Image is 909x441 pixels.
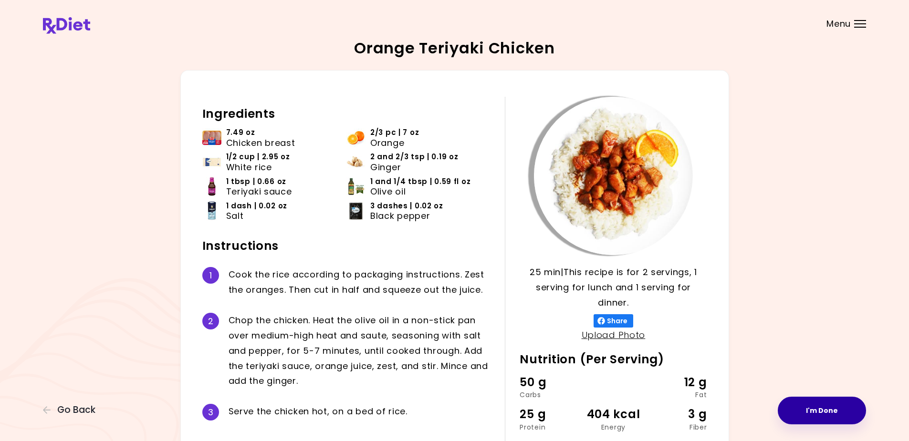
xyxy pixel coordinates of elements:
div: Carbs [520,391,582,398]
h2: Ingredients [202,106,491,122]
span: 2/3 pc | 7 oz [370,127,419,138]
span: Orange [370,138,404,148]
span: 7.49 oz [226,127,255,138]
span: Salt [226,211,244,221]
h2: Instructions [202,238,491,254]
span: 1/2 cup | 2.95 oz [226,152,290,162]
div: 2 [202,313,219,329]
div: 404 kcal [582,405,645,423]
div: Protein [520,424,582,431]
div: Energy [582,424,645,431]
span: Menu [826,20,851,28]
a: Upload Photo [582,329,646,341]
div: C o o k t h e r i c e a c c o r d i n g t o p a c k a g i n g i n s t r u c t i o n s . Z e s t t... [229,267,491,297]
h2: Orange Teriyaki Chicken [354,41,555,56]
div: 12 g [645,373,707,391]
span: Black pepper [370,211,430,221]
div: Fiber [645,424,707,431]
div: C h o p t h e c h i c k e n . H e a t t h e o l i v e o i l i n a n o n - s t i c k p a n o v e r... [229,313,491,389]
div: 1 [202,267,219,284]
button: Share [594,314,633,328]
span: Teriyaki sauce [226,186,292,197]
h2: Nutrition (Per Serving) [520,352,707,367]
span: Chicken breast [226,138,295,148]
span: 3 dashes | 0.02 oz [370,201,443,211]
div: Fat [645,391,707,398]
span: Ginger [370,162,401,173]
span: 1 and 1/4 tbsp | 0.59 fl oz [370,176,470,187]
span: Go Back [57,405,95,415]
span: 1 dash | 0.02 oz [226,201,288,211]
img: RxDiet [43,17,90,34]
p: 25 min | This recipe is for 2 servings, 1 serving for lunch and 1 serving for dinner. [520,265,707,310]
div: 50 g [520,373,582,391]
div: S e r v e t h e c h i c k e n h o t , o n a b e d o f r i c e . [229,404,491,420]
div: 25 g [520,405,582,423]
span: 1 tbsp | 0.66 oz [226,176,287,187]
div: 3 [202,404,219,420]
button: I'm Done [778,397,866,424]
span: White rice [226,162,272,173]
div: 3 g [645,405,707,423]
span: Olive oil [370,186,406,197]
span: 2 and 2/3 tsp | 0.19 oz [370,152,459,162]
button: Go Back [43,405,100,415]
span: Share [605,317,629,325]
